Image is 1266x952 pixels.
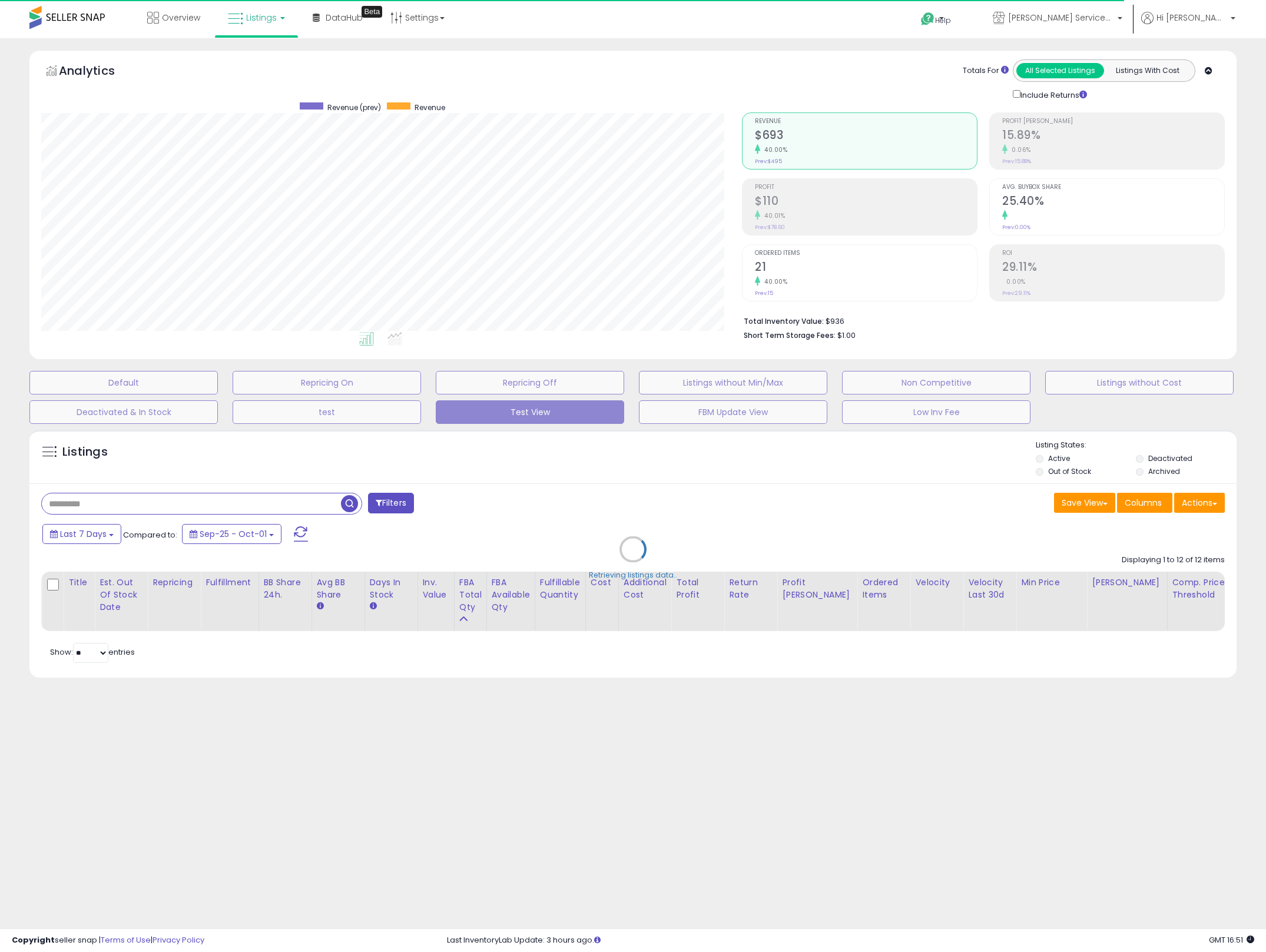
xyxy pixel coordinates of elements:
[29,400,218,424] button: Deactivated & In Stock
[1141,12,1235,38] a: Hi [PERSON_NAME]
[760,277,787,286] small: 40.00%
[415,102,445,112] span: Revenue
[639,400,827,424] button: FBM Update View
[755,260,977,276] h2: 21
[755,224,785,231] small: Prev: $78.60
[755,184,977,191] span: Profit
[29,371,218,394] button: Default
[233,371,421,394] button: Repricing On
[1008,145,1031,154] small: 0.06%
[162,12,200,24] span: Overview
[1004,88,1101,101] div: Include Returns
[589,570,677,581] div: Retrieving listings data..
[935,15,951,25] span: Help
[755,194,977,210] h2: $110
[436,371,624,394] button: Repricing Off
[246,12,277,24] span: Listings
[1008,12,1114,24] span: [PERSON_NAME] Services LLC
[755,250,977,257] span: Ordered Items
[920,12,935,26] i: Get Help
[1002,260,1224,276] h2: 29.11%
[1002,250,1224,257] span: ROI
[233,400,421,424] button: test
[755,158,782,165] small: Prev: $495
[59,62,138,82] h5: Analytics
[1002,128,1224,144] h2: 15.89%
[744,316,824,326] b: Total Inventory Value:
[639,371,827,394] button: Listings without Min/Max
[760,145,787,154] small: 40.00%
[760,211,785,220] small: 40.01%
[1002,194,1224,210] h2: 25.40%
[1016,63,1104,78] button: All Selected Listings
[842,400,1030,424] button: Low Inv Fee
[1002,184,1224,191] span: Avg. Buybox Share
[1002,158,1031,165] small: Prev: 15.88%
[963,65,1009,77] div: Totals For
[755,118,977,125] span: Revenue
[1103,63,1191,78] button: Listings With Cost
[362,6,382,18] div: Tooltip anchor
[1002,224,1030,231] small: Prev: 0.00%
[326,12,363,24] span: DataHub
[912,3,974,38] a: Help
[1002,290,1030,297] small: Prev: 29.11%
[436,400,624,424] button: Test View
[842,371,1030,394] button: Non Competitive
[1002,118,1224,125] span: Profit [PERSON_NAME]
[1045,371,1234,394] button: Listings without Cost
[744,313,1216,327] li: $936
[755,290,773,297] small: Prev: 15
[837,330,856,341] span: $1.00
[1002,277,1026,286] small: 0.00%
[327,102,381,112] span: Revenue (prev)
[744,330,836,340] b: Short Term Storage Fees:
[1156,12,1227,24] span: Hi [PERSON_NAME]
[755,128,977,144] h2: $693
